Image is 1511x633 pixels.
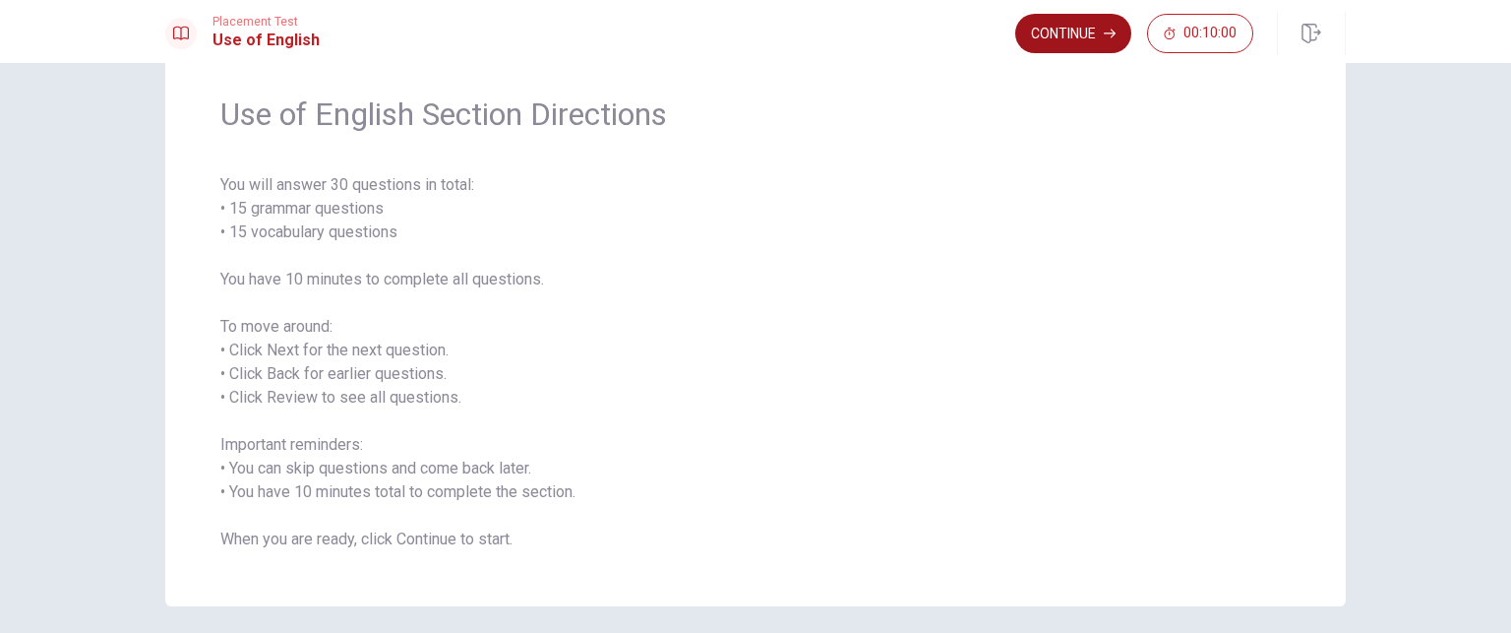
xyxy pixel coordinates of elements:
span: You will answer 30 questions in total: • 15 grammar questions • 15 vocabulary questions You have ... [220,173,1291,551]
span: 00:10:00 [1183,26,1237,41]
span: Use of English Section Directions [220,95,1291,134]
button: Continue [1015,14,1131,53]
button: 00:10:00 [1147,14,1253,53]
h1: Use of English [212,29,320,52]
span: Placement Test [212,15,320,29]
